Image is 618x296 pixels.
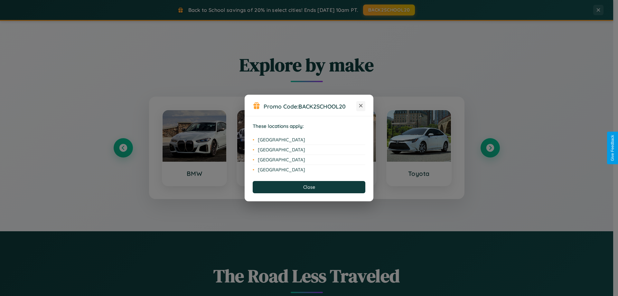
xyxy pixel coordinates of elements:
[253,135,365,145] li: [GEOGRAPHIC_DATA]
[253,123,304,129] strong: These locations apply:
[610,135,615,161] div: Give Feedback
[253,181,365,193] button: Close
[253,155,365,165] li: [GEOGRAPHIC_DATA]
[253,145,365,155] li: [GEOGRAPHIC_DATA]
[264,103,356,110] h3: Promo Code:
[298,103,346,110] b: BACK2SCHOOL20
[253,165,365,175] li: [GEOGRAPHIC_DATA]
